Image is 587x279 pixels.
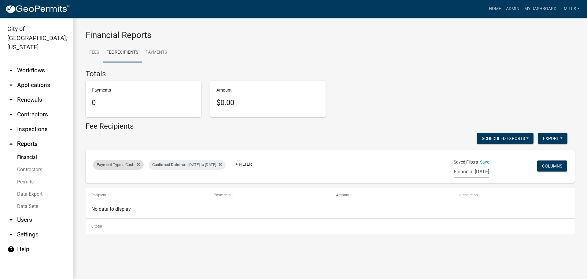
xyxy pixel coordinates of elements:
h4: Fee Recipients [86,122,134,131]
i: help [7,246,15,253]
span: Amount [336,193,349,197]
i: arrow_drop_up [7,140,15,148]
i: arrow_drop_down [7,96,15,104]
span: Payment Type [97,162,121,167]
div: No data to display [86,203,575,218]
span: Saved Filters [454,159,478,165]
h5: 0 [92,98,195,107]
a: lmills [559,3,582,15]
i: arrow_drop_down [7,231,15,238]
span: Payments [214,193,231,197]
span: Confirmed Date [152,162,179,167]
h5: $0.00 [216,98,320,107]
h4: Totals [86,70,575,78]
div: is Cash [93,160,144,170]
datatable-header-cell: Payments [208,188,330,202]
span: Jurisdiction [458,193,478,197]
a: Save [480,160,489,164]
span: Recipient [91,193,106,197]
i: arrow_drop_down [7,67,15,74]
p: Amount [216,87,320,93]
datatable-header-cell: Recipient [86,188,208,202]
div: 0 total [86,219,575,234]
a: Fee Recipients [103,43,142,62]
datatable-header-cell: Amount [330,188,452,202]
button: Columns [537,160,567,172]
datatable-header-cell: Jurisdiction [452,188,575,202]
button: Scheduled Exports [477,133,533,144]
i: arrow_drop_down [7,111,15,118]
a: + Filter [231,159,257,170]
p: Payments [92,87,195,93]
i: arrow_drop_down [7,126,15,133]
h3: Financial Reports [86,30,575,40]
a: Payments [142,43,171,62]
div: from [DATE] to [DATE] [149,160,226,170]
i: arrow_drop_down [7,216,15,224]
button: Export [538,133,567,144]
a: Admin [504,3,522,15]
a: Fees [86,43,103,62]
a: My Dashboard [522,3,559,15]
i: arrow_drop_down [7,81,15,89]
a: Home [486,3,504,15]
